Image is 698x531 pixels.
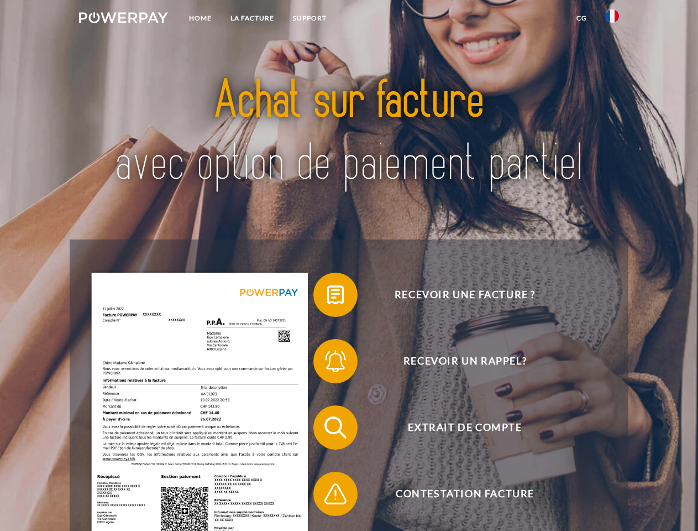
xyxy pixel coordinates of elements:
[180,8,221,28] a: Home
[313,339,601,383] button: Recevoir un rappel?
[329,273,600,317] span: Recevoir une facture ?
[322,347,349,375] img: qb_bell.svg
[322,480,349,508] img: qb_warning.svg
[284,8,336,28] a: Support
[106,53,592,212] img: title-powerpay_fr.svg
[567,8,596,28] a: CG
[322,414,349,441] img: qb_search.svg
[79,12,168,23] img: logo-powerpay-white.svg
[329,472,600,516] span: Contestation Facture
[313,273,601,317] button: Recevoir une facture ?
[221,8,284,28] a: LA FACTURE
[329,405,600,450] span: Extrait de compte
[313,405,601,450] button: Extrait de compte
[606,9,619,23] img: fr
[322,281,349,309] img: qb_bill.svg
[329,339,600,383] span: Recevoir un rappel?
[313,472,601,516] button: Contestation Facture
